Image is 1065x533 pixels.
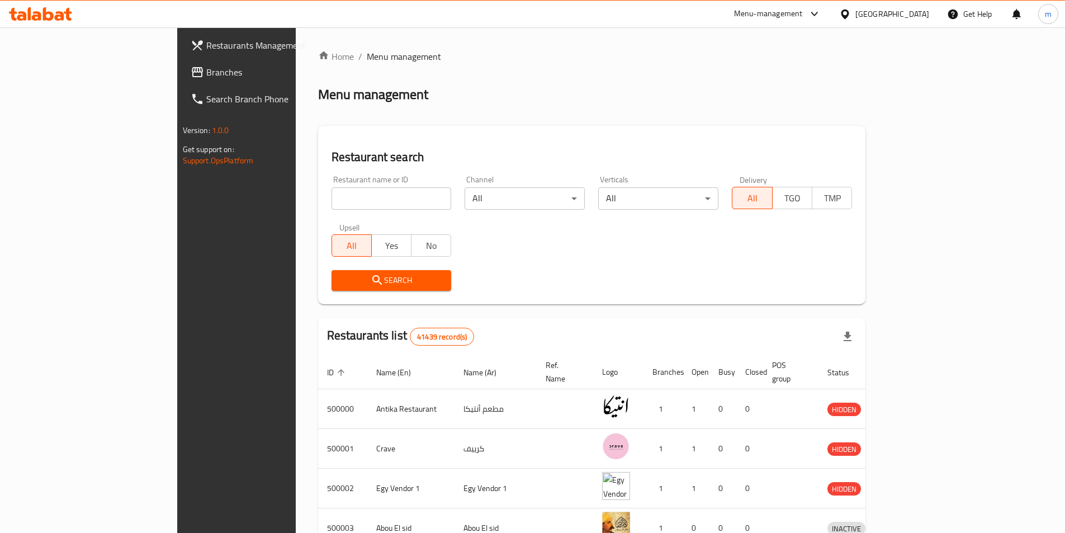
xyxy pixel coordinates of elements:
[643,389,683,429] td: 1
[736,389,763,429] td: 0
[546,359,580,385] span: Ref. Name
[182,59,355,86] a: Branches
[827,443,861,456] span: HIDDEN
[827,366,864,379] span: Status
[332,149,853,166] h2: Restaurant search
[602,393,630,421] img: Antika Restaurant
[463,366,511,379] span: Name (Ar)
[709,469,736,508] td: 0
[318,86,428,103] h2: Menu management
[683,469,709,508] td: 1
[455,389,537,429] td: مطعم أنتيكا
[855,8,929,20] div: [GEOGRAPHIC_DATA]
[777,190,808,206] span: TGO
[827,483,861,496] span: HIDDEN
[737,190,768,206] span: All
[736,355,763,389] th: Closed
[376,366,425,379] span: Name (En)
[736,429,763,469] td: 0
[332,187,452,210] input: Search for restaurant name or ID..
[367,50,441,63] span: Menu management
[772,187,812,209] button: TGO
[183,123,210,138] span: Version:
[643,429,683,469] td: 1
[367,469,455,508] td: Egy Vendor 1
[411,234,451,257] button: No
[834,323,861,350] div: Export file
[206,39,346,52] span: Restaurants Management
[465,187,585,210] div: All
[602,432,630,460] img: Crave
[740,176,768,183] label: Delivery
[1045,8,1052,20] span: m
[455,469,537,508] td: Egy Vendor 1
[371,234,411,257] button: Yes
[327,327,475,346] h2: Restaurants list
[602,472,630,500] img: Egy Vendor 1
[709,389,736,429] td: 0
[683,355,709,389] th: Open
[212,123,229,138] span: 1.0.0
[598,187,718,210] div: All
[593,355,643,389] th: Logo
[332,270,452,291] button: Search
[817,190,848,206] span: TMP
[367,429,455,469] td: Crave
[643,469,683,508] td: 1
[183,153,254,168] a: Support.OpsPlatform
[683,429,709,469] td: 1
[182,86,355,112] a: Search Branch Phone
[332,234,372,257] button: All
[827,442,861,456] div: HIDDEN
[709,355,736,389] th: Busy
[358,50,362,63] li: /
[643,355,683,389] th: Branches
[410,332,474,342] span: 41439 record(s)
[812,187,852,209] button: TMP
[183,142,234,157] span: Get support on:
[410,328,474,346] div: Total records count
[339,223,360,231] label: Upsell
[376,238,407,254] span: Yes
[732,187,772,209] button: All
[827,403,861,416] span: HIDDEN
[736,469,763,508] td: 0
[734,7,803,21] div: Menu-management
[455,429,537,469] td: كرييف
[340,273,443,287] span: Search
[327,366,348,379] span: ID
[337,238,367,254] span: All
[772,359,805,385] span: POS group
[182,32,355,59] a: Restaurants Management
[416,238,447,254] span: No
[709,429,736,469] td: 0
[683,389,709,429] td: 1
[206,92,346,106] span: Search Branch Phone
[206,65,346,79] span: Branches
[367,389,455,429] td: Antika Restaurant
[318,50,866,63] nav: breadcrumb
